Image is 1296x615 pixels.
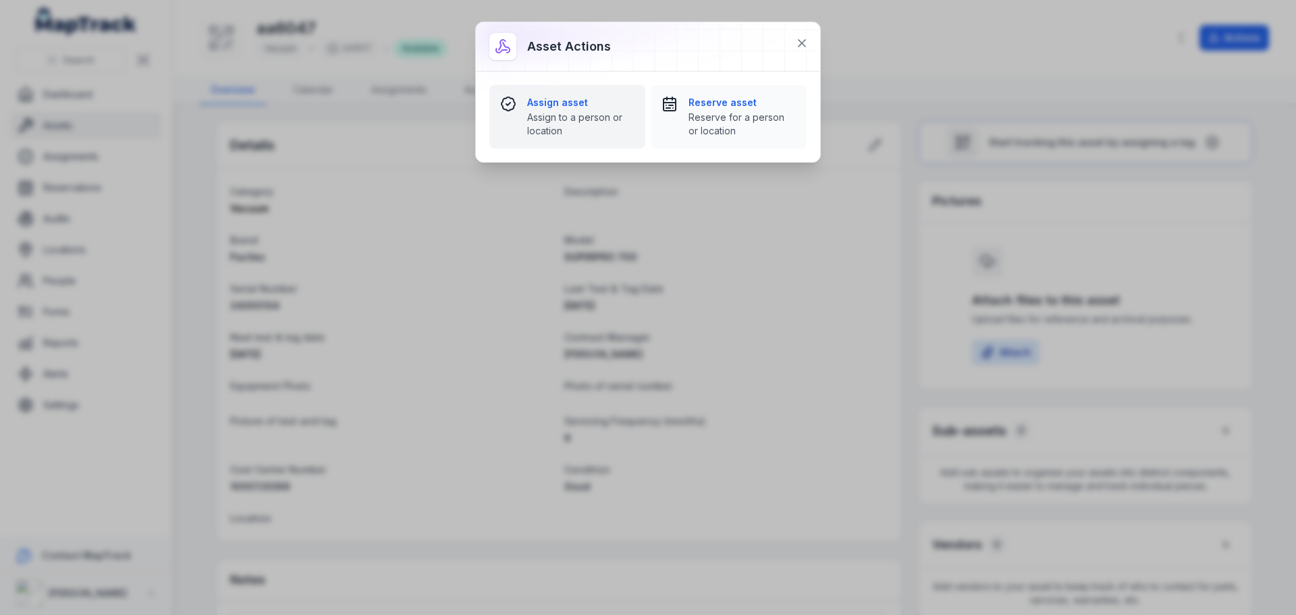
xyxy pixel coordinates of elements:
[527,37,611,56] h3: Asset actions
[527,111,634,138] span: Assign to a person or location
[489,85,645,149] button: Assign assetAssign to a person or location
[651,85,807,149] button: Reserve assetReserve for a person or location
[688,111,796,138] span: Reserve for a person or location
[688,96,796,109] strong: Reserve asset
[527,96,634,109] strong: Assign asset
